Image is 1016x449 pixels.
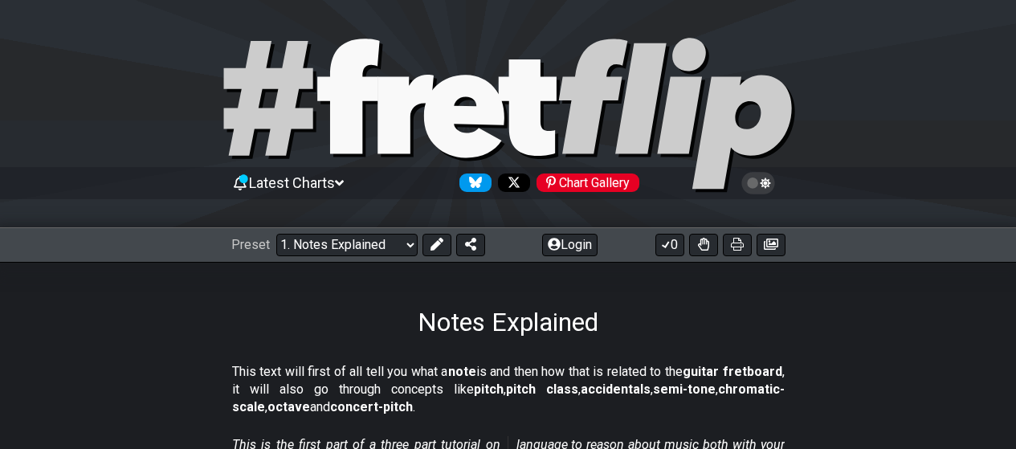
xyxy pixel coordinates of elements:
select: Preset [276,234,418,256]
h1: Notes Explained [418,307,598,337]
strong: pitch [474,382,504,397]
a: #fretflip at Pinterest [530,173,639,192]
div: Chart Gallery [537,173,639,192]
strong: note [448,364,476,379]
span: Latest Charts [249,174,335,191]
button: Create image [757,234,785,256]
strong: accidentals [581,382,651,397]
strong: concert-pitch [330,399,413,414]
strong: semi-tone [653,382,716,397]
span: Toggle light / dark theme [749,176,768,190]
p: This text will first of all tell you what a is and then how that is related to the , it will also... [232,363,785,417]
button: Edit Preset [422,234,451,256]
button: Toggle Dexterity for all fretkits [689,234,718,256]
button: Share Preset [456,234,485,256]
strong: octave [267,399,310,414]
strong: guitar fretboard [683,364,782,379]
button: Print [723,234,752,256]
a: Follow #fretflip at Bluesky [453,173,492,192]
span: Preset [231,237,270,252]
button: 0 [655,234,684,256]
strong: pitch class [506,382,578,397]
a: Follow #fretflip at X [492,173,530,192]
button: Login [542,234,598,256]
